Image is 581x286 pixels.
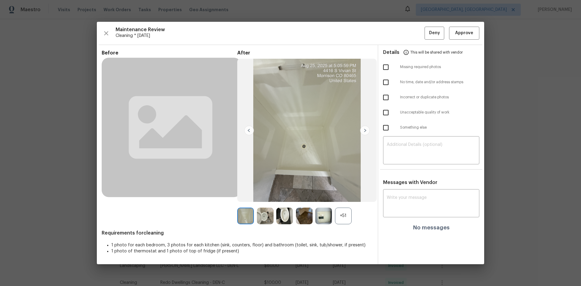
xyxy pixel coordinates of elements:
div: Incorrect or duplicate photos [378,90,484,105]
span: Details [383,45,399,60]
li: 1 photo for each bedroom, 3 photos for each kitchen (sink, counters, floor) and bathroom (toilet,... [111,242,373,248]
span: Something else [400,125,479,130]
span: No time, date and/or address stamps [400,80,479,85]
span: Unacceptable quality of work [400,110,479,115]
img: right-chevron-button-url [360,126,370,135]
button: Deny [425,27,444,40]
button: Approve [449,27,479,40]
span: Before [102,50,237,56]
span: Deny [429,29,440,37]
span: Missing required photos [400,64,479,70]
span: Approve [455,29,473,37]
div: No time, date and/or address stamps [378,75,484,90]
span: Requirements for cleaning [102,230,373,236]
span: Messages with Vendor [383,180,437,185]
div: Missing required photos [378,60,484,75]
img: left-chevron-button-url [244,126,254,135]
span: Incorrect or duplicate photos [400,95,479,100]
span: After [237,50,373,56]
li: 1 photo of thermostat and 1 photo of top of fridge (if present) [111,248,373,254]
span: This will be shared with vendor [410,45,463,60]
span: Cleaning * [DATE] [116,33,425,39]
div: Something else [378,120,484,135]
div: +51 [335,208,352,224]
div: Unacceptable quality of work [378,105,484,120]
span: Maintenance Review [116,27,425,33]
h4: No messages [413,225,450,231]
